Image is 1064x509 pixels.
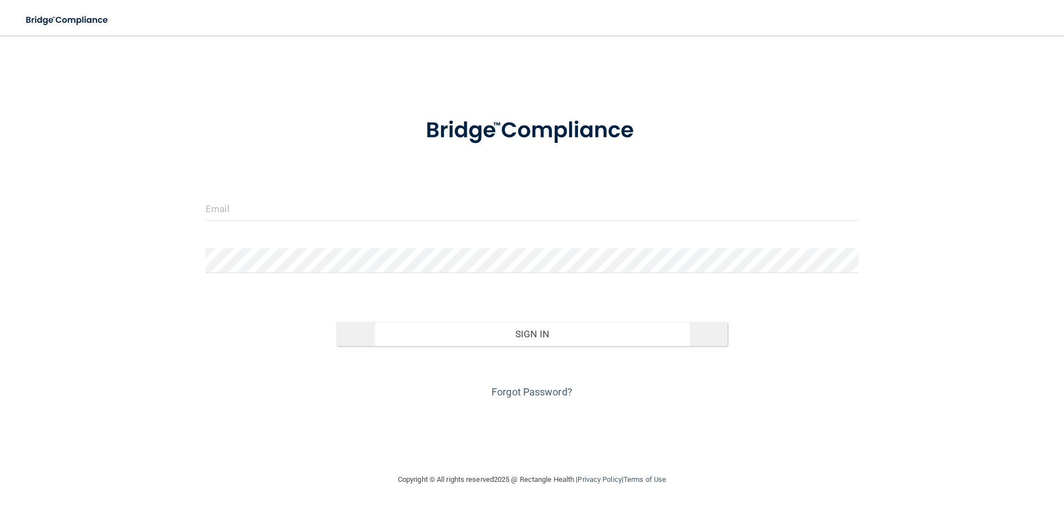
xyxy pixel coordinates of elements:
[336,322,728,346] button: Sign In
[623,475,666,484] a: Terms of Use
[403,102,661,160] img: bridge_compliance_login_screen.278c3ca4.svg
[17,9,119,32] img: bridge_compliance_login_screen.278c3ca4.svg
[206,196,858,221] input: Email
[577,475,621,484] a: Privacy Policy
[492,386,572,398] a: Forgot Password?
[330,462,734,497] div: Copyright © All rights reserved 2025 @ Rectangle Health | |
